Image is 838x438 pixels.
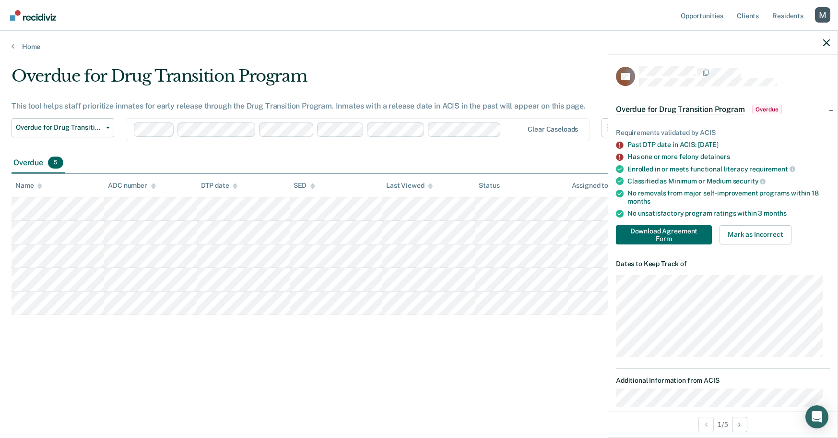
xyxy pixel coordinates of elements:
div: Overdue [12,153,65,174]
dt: Dates to Keep Track of [616,260,830,268]
button: Download Agreement Form [616,225,712,244]
div: This tool helps staff prioritize inmates for early release through the Drug Transition Program. I... [12,101,640,110]
span: 5 [48,157,63,169]
div: No unsatisfactory program ratings within 3 [627,209,830,218]
div: Clear caseloads [528,125,578,134]
div: Classified as Minimum or Medium [627,177,830,185]
div: Past DTP date in ACIS: [DATE] [627,141,830,149]
div: Enrolled in or meets functional literacy [627,165,830,173]
div: No removals from major self-improvement programs within 18 [627,189,830,206]
div: Has one or more felony detainers [627,153,830,161]
span: security [733,177,766,185]
a: Navigate to form link [616,225,716,244]
span: requirement [749,165,795,173]
div: Status [479,182,499,190]
div: Overdue for Drug Transition Program [12,66,640,94]
button: Mark as Incorrect [720,225,791,244]
a: Home [12,42,826,51]
div: Assigned to [572,182,617,190]
div: Last Viewed [386,182,433,190]
button: Profile dropdown button [815,7,830,23]
div: SED [294,182,316,190]
div: ADC number [108,182,156,190]
span: Overdue [752,105,781,114]
span: Overdue for Drug Transition Program [616,105,744,114]
div: Requirements validated by ACIS [616,129,830,137]
div: 1 / 5 [608,412,838,437]
div: Open Intercom Messenger [805,405,828,428]
span: months [764,209,787,217]
div: Overdue for Drug Transition ProgramOverdue [608,94,838,125]
div: DTP date [201,182,238,190]
span: Overdue for Drug Transition Program [16,123,102,132]
button: Previous Opportunity [698,417,714,432]
button: Next Opportunity [732,417,747,432]
div: Name [15,182,42,190]
dt: Additional Information from ACIS [616,377,830,385]
img: Recidiviz [10,10,56,21]
span: months [627,197,650,205]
